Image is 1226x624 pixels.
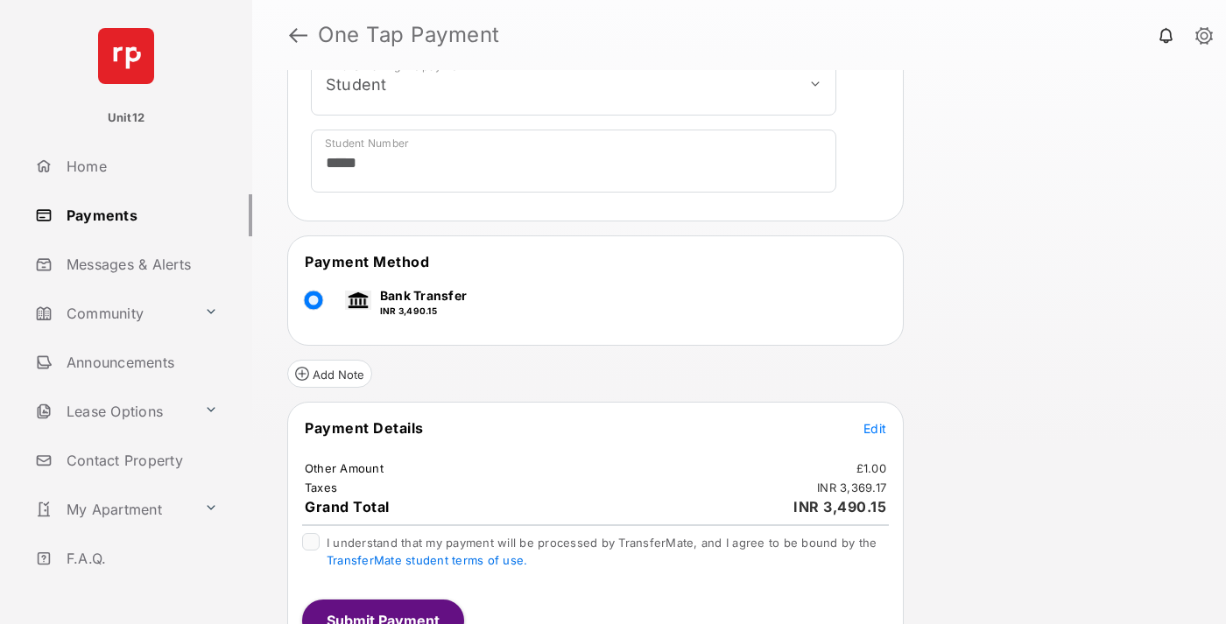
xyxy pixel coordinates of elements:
a: Lease Options [28,390,197,432]
span: Edit [863,421,886,436]
a: Home [28,145,252,187]
a: Contact Property [28,439,252,481]
a: Announcements [28,341,252,383]
td: £1.00 [856,460,887,476]
p: Bank Transfer [380,286,467,305]
strong: One Tap Payment [318,25,500,46]
td: Other Amount [304,460,384,476]
a: Messages & Alerts [28,243,252,285]
p: INR 3,490.15 [380,305,467,318]
a: F.A.Q. [28,537,252,579]
span: Payment Details [305,419,424,437]
a: Payments [28,194,252,236]
span: INR 3,490.15 [793,498,886,515]
a: My Apartment [28,488,197,530]
button: Edit [863,419,886,437]
td: INR 3,369.17 [816,480,887,495]
td: Taxes [304,480,338,495]
span: Grand Total [305,498,390,515]
p: Unit12 [108,109,145,127]
span: I understand that my payment will be processed by TransferMate, and I agree to be bound by the [327,536,877,567]
img: bank.png [345,291,371,310]
img: svg+xml;base64,PHN2ZyB4bWxucz0iaHR0cDovL3d3dy53My5vcmcvMjAwMC9zdmciIHdpZHRoPSI2NCIgaGVpZ2h0PSI2NC... [98,28,154,84]
button: Add Note [287,360,372,388]
span: Payment Method [305,253,429,270]
a: Community [28,292,197,334]
a: TransferMate student terms of use. [327,553,527,567]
